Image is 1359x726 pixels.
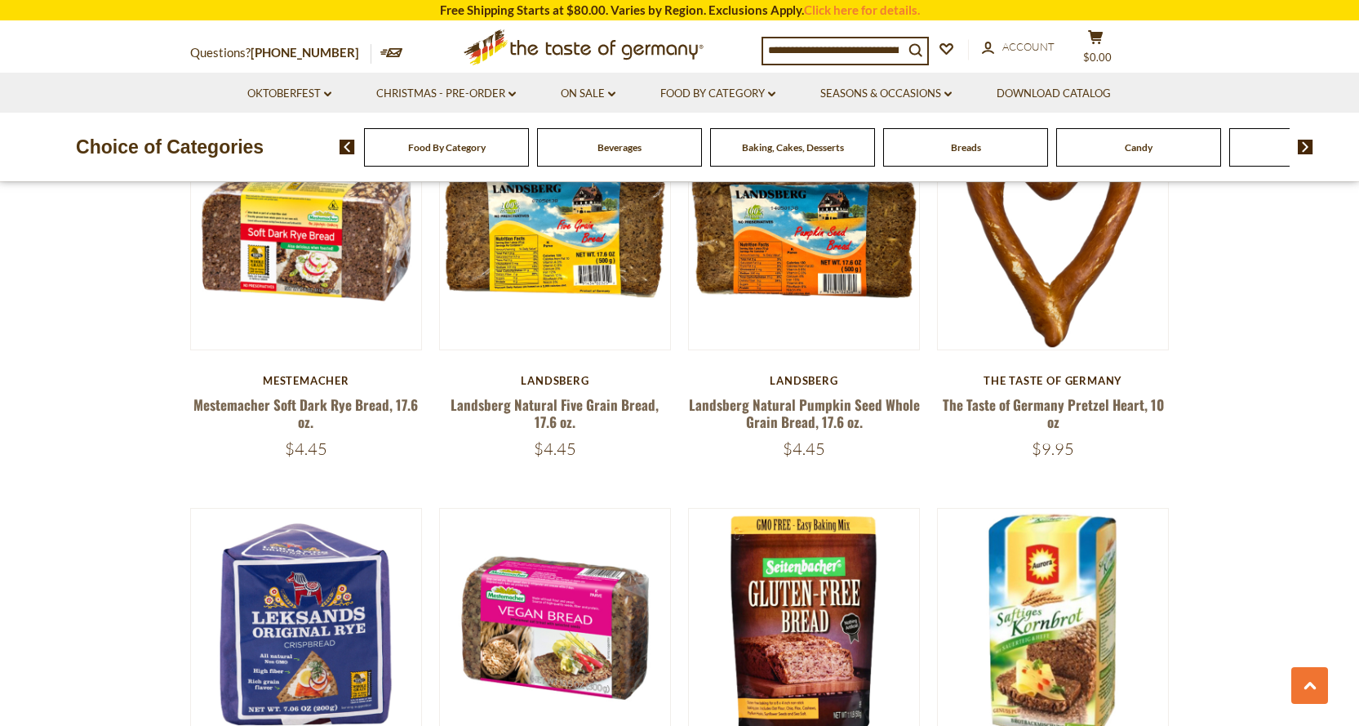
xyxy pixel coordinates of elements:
div: Landsberg [688,374,921,387]
span: $0.00 [1083,51,1112,64]
a: Landsberg Natural Pumpkin Seed Whole Grain Bread, 17.6 oz. [689,394,920,432]
a: Oktoberfest [247,85,331,103]
a: Candy [1125,141,1152,154]
a: Beverages [597,141,642,154]
a: Christmas - PRE-ORDER [376,85,516,103]
span: $4.45 [285,439,327,459]
a: Mestemacher Soft Dark Rye Bread, 17.6 oz. [193,394,418,432]
a: Account [982,38,1055,56]
div: Mestemacher [190,374,423,387]
img: Landsberg Natural Five Grain Bread, 17.6 oz. [440,119,671,350]
a: On Sale [561,85,615,103]
a: Food By Category [408,141,486,154]
img: next arrow [1298,140,1313,154]
div: The Taste of Germany [937,374,1170,387]
span: $4.45 [534,439,576,459]
p: Questions? [190,42,371,64]
img: previous arrow [340,140,355,154]
img: Landsberg Natural Pumpkin Seed Whole Grain Bread, 17.6 oz. [689,119,920,350]
span: $9.95 [1032,439,1074,459]
a: Click here for details. [804,2,920,17]
a: Landsberg Natural Five Grain Bread, 17.6 oz. [451,394,659,432]
a: Download Catalog [997,85,1111,103]
a: Breads [951,141,981,154]
div: Landsberg [439,374,672,387]
span: $4.45 [783,439,825,459]
a: Food By Category [660,85,775,103]
a: Seasons & Occasions [820,85,952,103]
a: The Taste of Germany Pretzel Heart, 10 oz [943,394,1164,432]
img: Mestemacher Soft Dark Rye Bread, 17.6 oz. [191,119,422,350]
a: [PHONE_NUMBER] [251,45,359,60]
button: $0.00 [1072,29,1121,70]
img: The Taste of Germany Pretzel Heart, 10 oz [938,119,1169,350]
a: Baking, Cakes, Desserts [742,141,844,154]
span: Account [1002,40,1055,53]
